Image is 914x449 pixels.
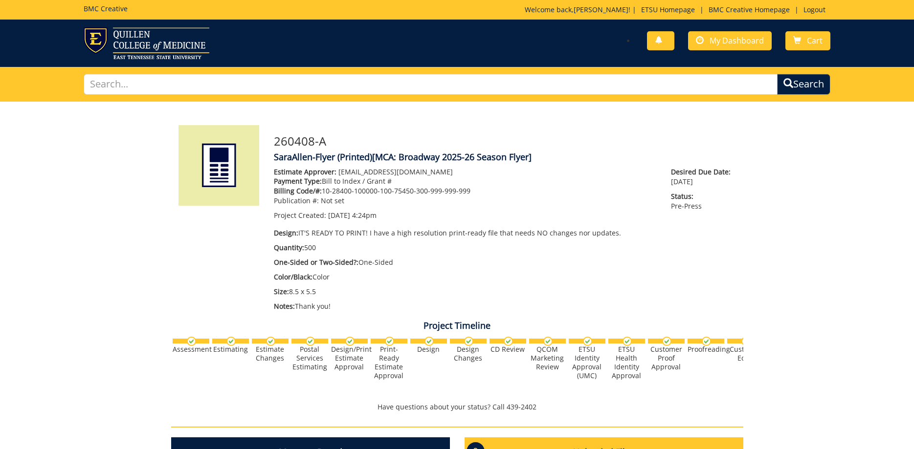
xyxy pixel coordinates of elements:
a: BMC Creative Homepage [704,5,795,14]
img: Product featured image [178,125,259,206]
div: Proofreading [688,345,724,354]
img: checkmark [226,337,236,346]
span: Quantity: [274,243,304,252]
p: Bill to Index / Grant # [274,176,657,186]
p: One-Sided [274,257,657,267]
span: [MCA: Broadway 2025-26 Season Flyer] [372,151,532,163]
span: Color/Black: [274,272,312,281]
img: checkmark [345,337,355,346]
span: Status: [671,192,736,201]
div: ETSU Identity Approval (UMC) [569,345,605,380]
img: checkmark [187,337,196,346]
img: checkmark [583,337,592,346]
img: checkmark [266,337,275,346]
span: Not set [321,196,344,205]
img: checkmark [464,337,473,346]
span: My Dashboard [710,35,764,46]
span: Payment Type: [274,176,322,186]
div: Customer Proof Approval [648,345,685,371]
div: Design/Print Estimate Approval [331,345,368,371]
a: Logout [799,5,830,14]
p: [DATE] [671,167,736,187]
a: My Dashboard [688,31,772,50]
span: Billing Code/#: [274,186,322,195]
p: Color [274,272,657,282]
p: 500 [274,243,657,253]
span: Estimate Approver: [274,167,336,176]
p: IT'S READY TO PRINT! I have a high resolution print-ready file that needs NO changes nor updates. [274,228,657,238]
button: Search [777,74,830,95]
img: checkmark [306,337,315,346]
a: ETSU Homepage [636,5,700,14]
span: Project Created: [274,211,326,220]
img: checkmark [741,337,751,346]
p: 10-28400-100000-100-75450-300-999-999-999 [274,186,657,196]
img: checkmark [623,337,632,346]
span: Design: [274,228,298,237]
img: ETSU logo [84,27,209,59]
span: Publication #: [274,196,319,205]
div: Assessment [173,345,209,354]
div: ETSU Health Identity Approval [608,345,645,380]
div: Estimate Changes [252,345,289,363]
p: Pre-Press [671,192,736,211]
div: Customer Edits [727,345,764,363]
div: CD Review [490,345,526,354]
h3: 260408-A [274,135,736,148]
a: [PERSON_NAME] [574,5,628,14]
span: One-Sided or Two-Sided?: [274,257,358,267]
p: [EMAIL_ADDRESS][DOMAIN_NAME] [274,167,657,177]
h4: Project Timeline [171,321,743,331]
span: [DATE] 4:24pm [328,211,377,220]
h5: BMC Creative [84,5,128,12]
p: Thank you! [274,301,657,311]
div: Postal Services Estimating [291,345,328,371]
img: checkmark [543,337,553,346]
span: Notes: [274,301,295,311]
span: Size: [274,287,289,296]
p: Welcome back, ! | | | [525,5,830,15]
h4: SaraAllen-Flyer (Printed) [274,152,736,162]
div: QCOM Marketing Review [529,345,566,371]
div: Print-Ready Estimate Approval [371,345,407,380]
p: Have questions about your status? Call 439-2402 [171,402,743,412]
img: checkmark [385,337,394,346]
div: Estimating [212,345,249,354]
img: checkmark [662,337,671,346]
p: 8.5 x 5.5 [274,287,657,297]
img: checkmark [504,337,513,346]
div: Design Changes [450,345,487,363]
div: Design [410,345,447,354]
img: checkmark [424,337,434,346]
img: checkmark [702,337,711,346]
span: Desired Due Date: [671,167,736,177]
input: Search... [84,74,778,95]
a: Cart [785,31,830,50]
span: Cart [807,35,823,46]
